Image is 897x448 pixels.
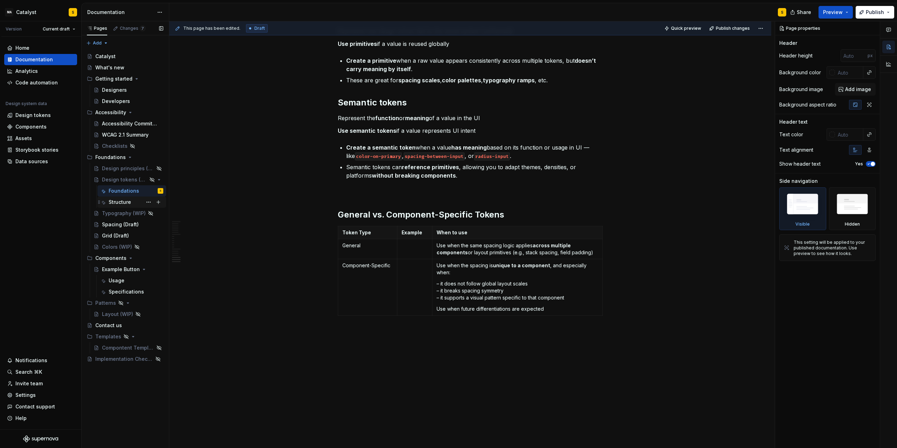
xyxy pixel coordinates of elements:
[97,286,166,297] a: Specifications
[781,9,783,15] div: S
[15,357,47,364] div: Notifications
[91,208,166,219] a: Typography (WIP)
[779,101,836,108] div: Background aspect ratio
[102,243,132,250] div: Colors (WIP)
[91,174,166,185] a: Design tokens (WIP)
[342,262,393,269] p: Component-Specific
[95,75,132,82] div: Getting started
[84,38,110,48] button: Add
[338,209,603,220] h2: General vs. Component-Specific Tokens
[84,51,166,62] a: Catalyst
[346,76,603,84] p: These are great for , , , etc.
[84,253,166,264] div: Components
[4,54,77,65] a: Documentation
[15,112,51,119] div: Design tokens
[437,262,598,276] p: Use when the spacing is , and especially when:
[779,118,808,125] div: Header text
[91,230,166,241] a: Grid (Draft)
[84,51,166,365] div: Page tree
[15,68,38,75] div: Analytics
[87,9,153,16] div: Documentation
[474,152,510,160] code: radius-input
[23,435,58,442] svg: Supernova Logo
[779,40,797,47] div: Header
[140,26,145,31] span: 7
[15,146,59,153] div: Storybook stories
[102,143,128,150] div: Checklists
[835,128,863,141] input: Auto
[95,64,124,71] div: What's new
[338,114,603,122] p: Represent the or of a value in the UI
[109,187,139,194] div: Foundations
[707,23,753,33] button: Publish changes
[15,368,42,375] div: Search ⌘K
[338,127,396,134] strong: Use semantic tokens
[84,320,166,331] a: Contact us
[346,56,603,73] p: when a raw value appears consistently across multiple tokens, but .
[91,342,166,353] a: Compontent Template
[16,9,36,16] div: Catalyst
[4,66,77,77] a: Analytics
[342,229,393,236] p: Token Type
[4,133,77,144] a: Assets
[372,172,456,179] strong: without breaking components
[95,255,126,262] div: Components
[342,242,393,249] p: General
[102,120,160,127] div: Accessibility Commitment
[91,96,166,107] a: Developers
[102,266,140,273] div: Example Button
[183,26,240,31] span: This page has been edited.
[493,262,550,268] strong: unique to a component
[102,165,154,172] div: Design principles (WIP)
[845,221,860,227] div: Hidden
[95,356,153,363] div: Implementation Checklist
[102,87,127,94] div: Designers
[15,158,48,165] div: Data sources
[5,8,13,16] div: MA
[15,380,43,387] div: Invite team
[91,118,166,129] a: Accessibility Commitment
[398,77,440,84] strong: spacing scales
[91,264,166,275] a: Example Button
[338,97,603,108] h2: Semantic tokens
[779,187,826,230] div: Visible
[845,86,871,93] span: Add image
[4,77,77,88] a: Code automation
[4,42,77,54] a: Home
[779,178,818,185] div: Side navigation
[15,44,29,51] div: Home
[84,353,166,365] a: Implementation Checklist
[15,79,58,86] div: Code automation
[95,322,122,329] div: Contact us
[779,160,821,167] div: Show header text
[84,297,166,309] div: Patterns
[97,275,166,286] a: Usage
[795,221,810,227] div: Visible
[84,107,166,118] div: Accessibility
[338,40,603,48] p: if a value is reused globally
[15,123,47,130] div: Components
[355,152,402,160] code: color-on-primary
[6,101,47,106] div: Design system data
[338,40,377,47] strong: Use primitives
[120,26,145,31] div: Changes
[102,344,154,351] div: Compontent Template
[159,187,162,194] div: S
[671,26,701,31] span: Quick preview
[868,53,873,58] p: px
[91,129,166,140] a: WCAG 2.1 Summary
[405,115,429,122] strong: meaning
[97,185,166,197] a: FoundationsS
[346,144,416,151] strong: Create a semantic token
[662,23,704,33] button: Quick preview
[841,49,868,62] input: Auto
[794,240,871,256] div: This setting will be applied to your published documentation. Use preview to see how it looks.
[797,9,811,16] span: Share
[346,143,603,160] p: when a value based on its function or usage in UI — like , , or .
[4,390,77,401] a: Settings
[102,176,147,183] div: Design tokens (WIP)
[91,219,166,230] a: Spacing (Draft)
[779,52,813,59] div: Header height
[404,152,465,160] code: spacing-between-input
